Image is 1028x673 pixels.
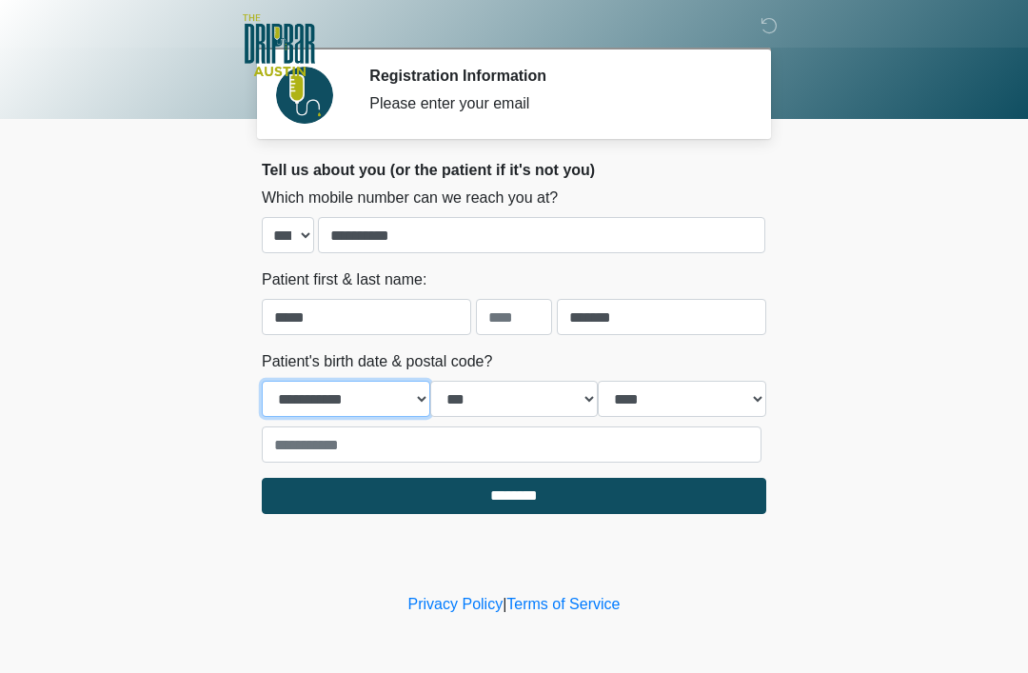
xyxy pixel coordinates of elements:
div: Please enter your email [369,92,738,115]
img: Agent Avatar [276,67,333,124]
label: Patient's birth date & postal code? [262,350,492,373]
label: Which mobile number can we reach you at? [262,187,558,209]
h2: Tell us about you (or the patient if it's not you) [262,161,766,179]
a: Privacy Policy [408,596,504,612]
img: The DRIPBaR - Austin The Domain Logo [243,14,315,76]
a: Terms of Service [506,596,620,612]
label: Patient first & last name: [262,268,426,291]
a: | [503,596,506,612]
